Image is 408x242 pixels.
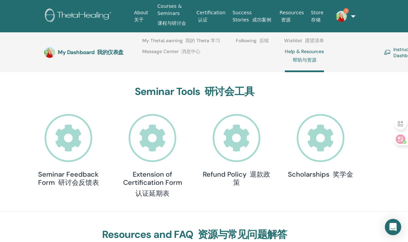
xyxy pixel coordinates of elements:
[230,6,277,26] a: Success Stories 成功案例
[236,38,269,49] a: Following 后续
[44,47,55,58] img: default.jpg
[142,49,200,60] a: Message Center 消息中心
[281,17,291,22] font: 资源
[202,114,271,187] a: Refund Policy 退款政策
[311,17,321,22] font: 存储
[293,57,316,63] font: 帮助与资源
[202,170,271,187] h4: Refund Policy
[58,49,126,55] h3: My Dashboard
[384,50,391,55] img: chalkboard-teacher.svg
[135,189,169,198] font: 认证延期表
[134,17,144,22] font: 关于
[34,114,102,187] a: Seminar Feedback Form 研讨会反馈表
[385,219,401,235] div: Open Intercom Messenger
[284,38,324,49] a: Wishlist 愿望清单
[194,6,230,26] a: Certification 认证
[285,49,324,72] a: Help & Resources帮助与资源
[34,85,355,98] h3: Seminar Tools
[131,6,155,26] a: About 关于
[45,9,114,24] img: logo.png
[308,6,330,26] a: Store 存储
[287,114,355,178] a: Scholarships 奖学金
[58,178,99,187] font: 研讨会反馈表
[185,37,220,44] font: 我的 Theta 学习
[97,49,124,56] font: 我的仪表盘
[34,228,355,241] h3: Resources and FAQ
[287,170,355,178] h4: Scholarships
[34,170,102,187] h4: Seminar Feedback Form
[142,38,220,49] a: My ThetaLearning 我的 Theta 学习
[181,48,200,54] font: 消息中心
[198,228,287,241] font: 资源与常见问题解答
[118,170,186,200] h4: Extension of Certification Form
[158,20,186,26] font: 课程与研讨会
[277,6,308,26] a: Resources 资源
[205,85,254,98] font: 研讨会工具
[305,37,324,44] font: 愿望清单
[336,11,347,22] img: default.jpg
[330,5,351,27] a: 1
[198,17,208,22] font: 认证
[333,170,353,179] font: 奖学金
[118,114,186,200] a: Extension of Certification Form认证延期表
[343,8,349,14] span: 1
[233,170,270,187] font: 退款政策
[259,37,269,44] font: 后续
[252,17,271,22] font: 成功案例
